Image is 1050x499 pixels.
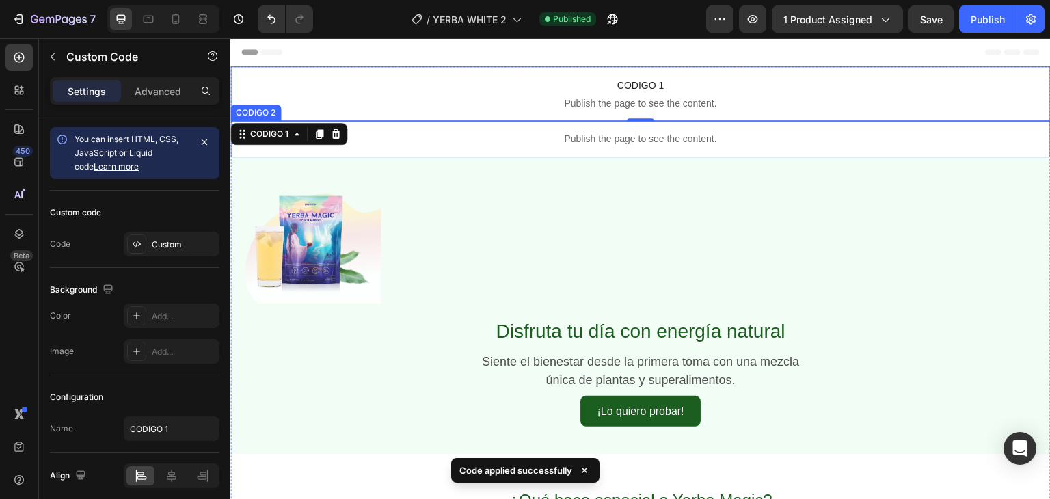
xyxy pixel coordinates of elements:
[959,5,1017,33] button: Publish
[258,5,313,33] div: Undo/Redo
[14,450,807,474] h2: ¿Qué hace especial a Yerba Magic?
[5,5,102,33] button: 7
[783,12,872,27] span: 1 product assigned
[135,84,181,98] p: Advanced
[459,463,572,477] p: Code applied successfully
[152,346,216,358] div: Add...
[433,12,507,27] span: YERBA WHITE 2
[94,161,139,172] a: Learn more
[90,11,96,27] p: 7
[152,239,216,251] div: Custom
[13,146,33,157] div: 450
[920,14,943,25] span: Save
[553,13,591,25] span: Published
[50,422,73,435] div: Name
[66,49,183,65] p: Custom Code
[75,134,178,172] span: You can insert HTML, CSS, JavaScript or Liquid code
[152,310,216,323] div: Add...
[239,314,581,351] p: Siente el bienestar desde la primera toma con una mezcla única de plantas y superalimentos.
[971,12,1005,27] div: Publish
[50,310,71,322] div: Color
[50,238,70,250] div: Code
[772,5,903,33] button: 1 product assigned
[68,84,106,98] p: Settings
[350,358,470,388] a: ¡Lo quiero probar!
[908,5,954,33] button: Save
[427,12,430,27] span: /
[10,250,33,261] div: Beta
[50,345,74,358] div: Image
[50,206,101,219] div: Custom code
[50,467,89,485] div: Align
[50,391,103,403] div: Configuration
[1004,432,1036,465] div: Open Intercom Messenger
[50,281,116,299] div: Background
[230,38,1050,499] iframe: Design area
